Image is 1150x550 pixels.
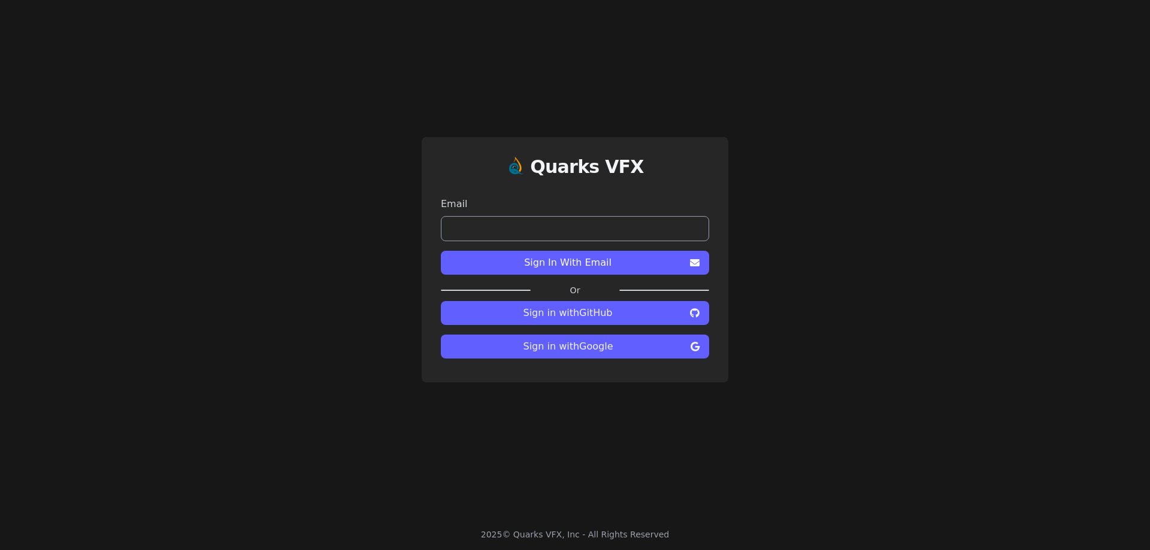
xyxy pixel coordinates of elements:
[441,335,709,358] button: Sign in withGoogle
[450,339,686,354] span: Sign in with Google
[441,251,709,275] button: Sign In With Email
[530,156,644,187] a: Quarks VFX
[450,256,685,270] span: Sign In With Email
[531,284,619,296] label: Or
[481,528,670,540] div: 2025 © Quarks VFX, Inc - All Rights Reserved
[530,156,644,178] h1: Quarks VFX
[441,301,709,325] button: Sign in withGitHub
[441,197,709,211] label: Email
[450,306,685,320] span: Sign in with GitHub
